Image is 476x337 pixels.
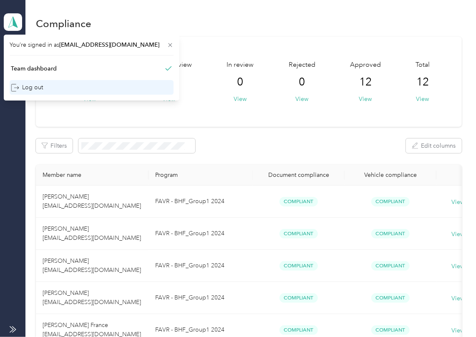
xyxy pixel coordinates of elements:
iframe: Everlance-gr Chat Button Frame [429,290,476,337]
span: Compliant [371,325,410,335]
td: FAVR - BHF_Group1 2024 [149,282,253,314]
span: Compliant [280,229,318,239]
td: FAVR - BHF_Group1 2024 [149,186,253,218]
span: Compliant [371,261,410,271]
button: View [295,95,308,103]
button: View [234,95,247,103]
span: [PERSON_NAME] [EMAIL_ADDRESS][DOMAIN_NAME] [43,257,141,274]
span: Compliant [280,261,318,271]
span: Compliant [371,293,410,303]
button: Filters [36,138,73,153]
span: Approved [350,60,381,70]
span: [PERSON_NAME] [EMAIL_ADDRESS][DOMAIN_NAME] [43,193,141,209]
span: 12 [359,75,372,89]
h1: Compliance [36,19,91,28]
div: Vehicle compliance [351,171,430,179]
span: Compliant [280,293,318,303]
span: Compliant [280,325,318,335]
button: Edit columns [406,138,462,153]
div: Log out [11,83,43,92]
span: 0 [237,75,244,89]
td: FAVR - BHF_Group1 2024 [149,250,253,282]
span: 0 [299,75,305,89]
span: In review [227,60,254,70]
span: 12 [416,75,429,89]
th: Program [149,165,253,186]
th: Member name [36,165,149,186]
div: Document compliance [259,171,338,179]
span: Compliant [371,229,410,239]
button: View [359,95,372,103]
span: Rejected [289,60,315,70]
span: Total [416,60,430,70]
span: [EMAIL_ADDRESS][DOMAIN_NAME] [59,41,159,48]
span: Compliant [371,197,410,206]
span: [PERSON_NAME] [EMAIL_ADDRESS][DOMAIN_NAME] [43,289,141,306]
span: Compliant [280,197,318,206]
button: View [416,95,429,103]
span: [PERSON_NAME] [EMAIL_ADDRESS][DOMAIN_NAME] [43,225,141,241]
span: You’re signed in as [10,40,174,49]
div: Team dashboard [11,64,57,73]
td: FAVR - BHF_Group1 2024 [149,218,253,250]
